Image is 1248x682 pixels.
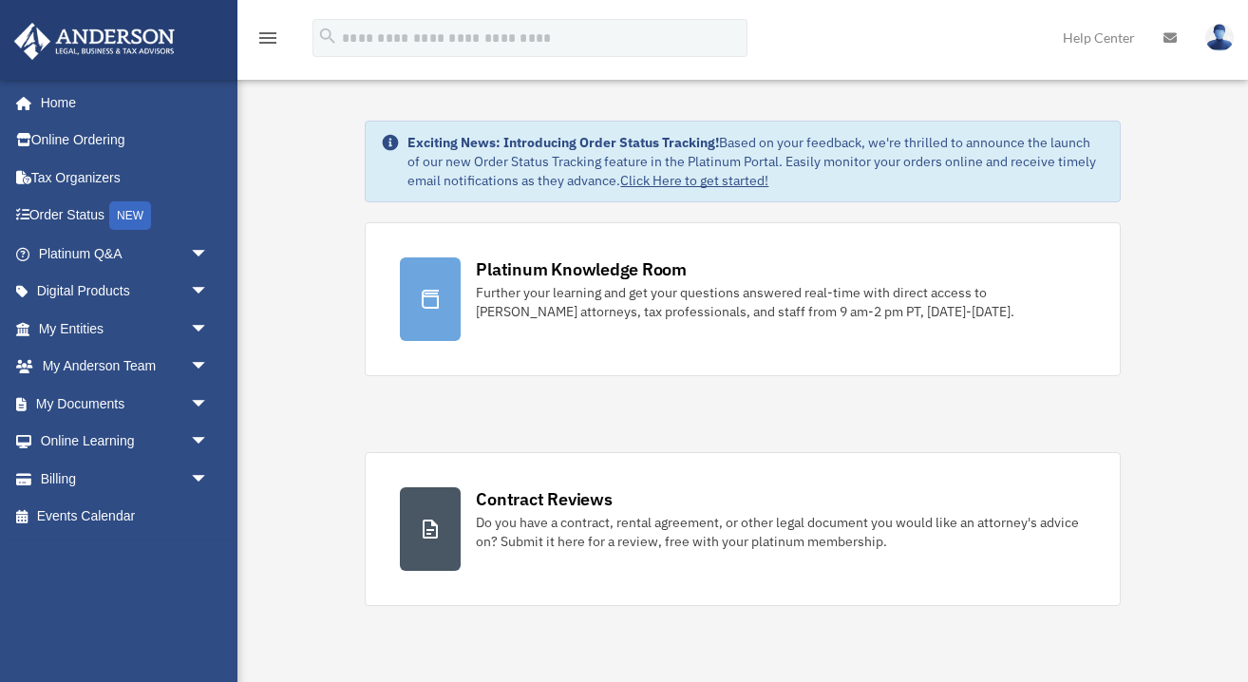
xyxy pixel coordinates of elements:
[476,257,687,281] div: Platinum Knowledge Room
[256,33,279,49] a: menu
[1205,24,1234,51] img: User Pic
[365,222,1120,376] a: Platinum Knowledge Room Further your learning and get your questions answered real-time with dire...
[190,273,228,312] span: arrow_drop_down
[190,460,228,499] span: arrow_drop_down
[13,310,237,348] a: My Entitiesarrow_drop_down
[13,159,237,197] a: Tax Organizers
[13,84,228,122] a: Home
[190,423,228,462] span: arrow_drop_down
[365,452,1120,606] a: Contract Reviews Do you have a contract, rental agreement, or other legal document you would like...
[190,348,228,387] span: arrow_drop_down
[476,283,1085,321] div: Further your learning and get your questions answered real-time with direct access to [PERSON_NAM...
[13,348,237,386] a: My Anderson Teamarrow_drop_down
[13,385,237,423] a: My Documentsarrow_drop_down
[620,172,768,189] a: Click Here to get started!
[13,460,237,498] a: Billingarrow_drop_down
[13,273,237,311] a: Digital Productsarrow_drop_down
[190,310,228,349] span: arrow_drop_down
[13,498,237,536] a: Events Calendar
[13,423,237,461] a: Online Learningarrow_drop_down
[476,513,1085,551] div: Do you have a contract, rental agreement, or other legal document you would like an attorney's ad...
[407,134,719,151] strong: Exciting News: Introducing Order Status Tracking!
[476,487,612,511] div: Contract Reviews
[9,23,180,60] img: Anderson Advisors Platinum Portal
[407,133,1104,190] div: Based on your feedback, we're thrilled to announce the launch of our new Order Status Tracking fe...
[13,235,237,273] a: Platinum Q&Aarrow_drop_down
[13,197,237,236] a: Order StatusNEW
[190,385,228,424] span: arrow_drop_down
[109,201,151,230] div: NEW
[256,27,279,49] i: menu
[317,26,338,47] i: search
[13,122,237,160] a: Online Ordering
[190,235,228,274] span: arrow_drop_down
